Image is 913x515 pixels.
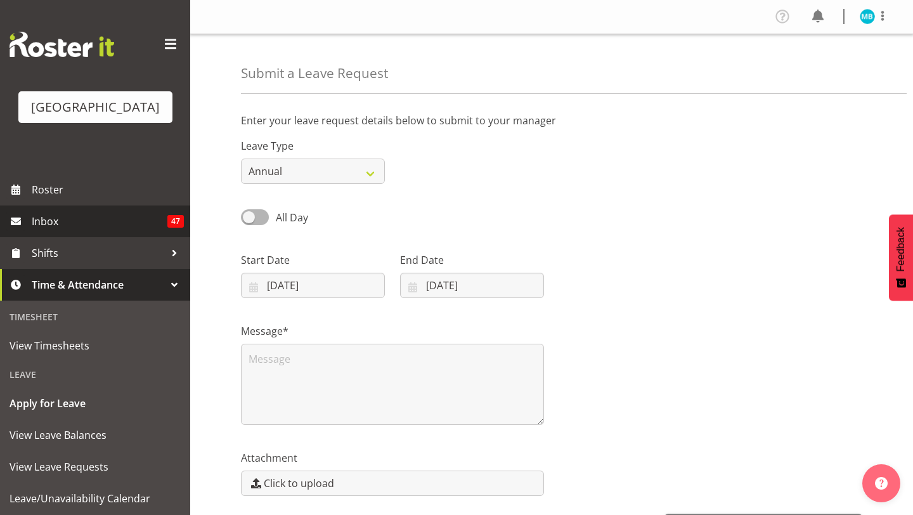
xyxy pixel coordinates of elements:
img: help-xxl-2.png [875,477,888,490]
a: Leave/Unavailability Calendar [3,483,187,514]
span: Leave/Unavailability Calendar [10,489,181,508]
img: madison-brown11454.jpg [860,9,875,24]
span: Feedback [895,227,907,271]
img: Rosterit website logo [10,32,114,57]
label: Start Date [241,252,385,268]
input: Click to select... [241,273,385,298]
div: [GEOGRAPHIC_DATA] [31,98,160,117]
span: Roster [32,180,184,199]
button: Feedback - Show survey [889,214,913,301]
label: Attachment [241,450,544,466]
span: All Day [276,211,308,225]
a: View Leave Requests [3,451,187,483]
span: View Leave Requests [10,457,181,476]
label: Message* [241,323,544,339]
span: Click to upload [264,476,334,491]
label: End Date [400,252,544,268]
a: View Timesheets [3,330,187,362]
h4: Submit a Leave Request [241,66,388,81]
span: Shifts [32,244,165,263]
a: View Leave Balances [3,419,187,451]
span: View Leave Balances [10,426,181,445]
p: Enter your leave request details below to submit to your manager [241,113,862,128]
span: Time & Attendance [32,275,165,294]
span: View Timesheets [10,336,181,355]
div: Timesheet [3,304,187,330]
div: Leave [3,362,187,388]
span: 47 [167,215,184,228]
a: Apply for Leave [3,388,187,419]
input: Click to select... [400,273,544,298]
label: Leave Type [241,138,385,153]
span: Apply for Leave [10,394,181,413]
span: Inbox [32,212,167,231]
